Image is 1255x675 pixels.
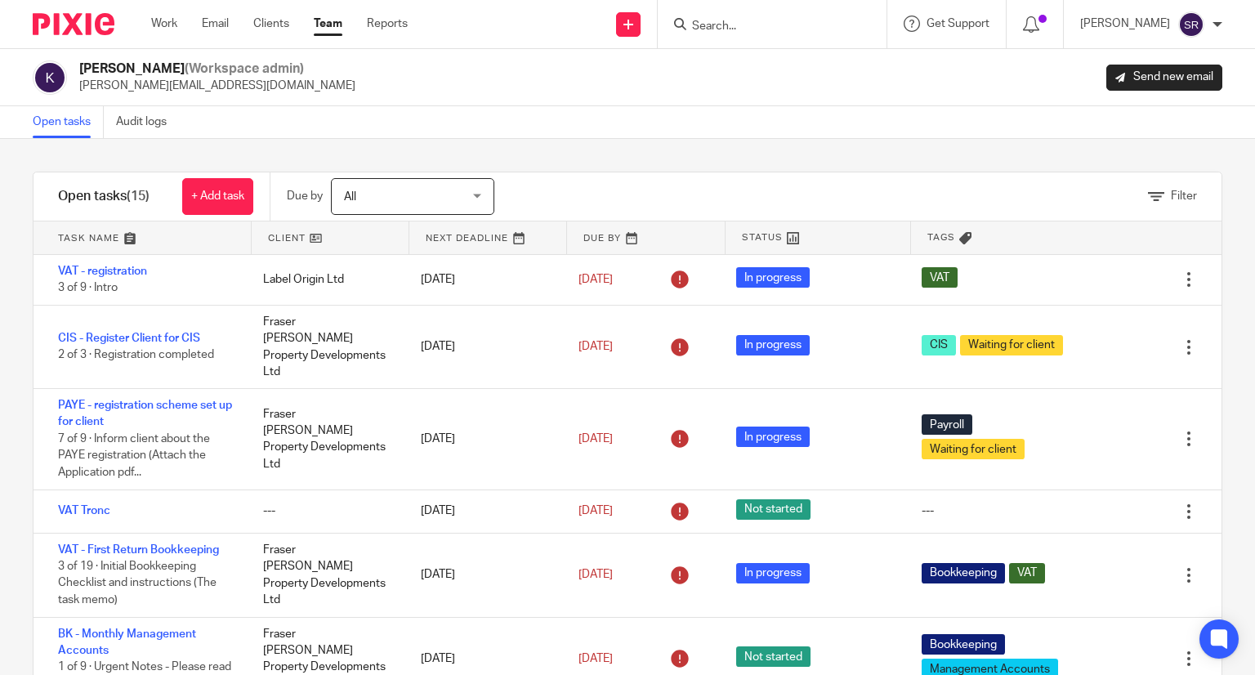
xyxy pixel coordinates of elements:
[922,267,958,288] span: VAT
[247,306,404,388] div: Fraser [PERSON_NAME] Property Developments Ltd
[79,78,355,94] p: [PERSON_NAME][EMAIL_ADDRESS][DOMAIN_NAME]
[58,266,147,277] a: VAT - registration
[58,505,110,516] a: VAT Tronc
[690,20,837,34] input: Search
[79,60,355,78] h2: [PERSON_NAME]
[922,439,1025,459] span: Waiting for client
[1009,563,1045,583] span: VAT
[404,494,562,527] div: [DATE]
[578,341,613,352] span: [DATE]
[736,335,810,355] span: In progress
[404,422,562,455] div: [DATE]
[736,646,811,667] span: Not started
[185,62,304,75] span: (Workspace admin)
[578,569,613,580] span: [DATE]
[58,544,219,556] a: VAT - First Return Bookkeeping
[1080,16,1170,32] p: [PERSON_NAME]
[287,188,323,204] p: Due by
[127,190,150,203] span: (15)
[314,16,342,32] a: Team
[367,16,408,32] a: Reports
[742,230,783,244] span: Status
[922,414,972,435] span: Payroll
[922,335,956,355] span: CIS
[33,13,114,35] img: Pixie
[922,563,1005,583] span: Bookkeeping
[736,499,811,520] span: Not started
[247,263,404,296] div: Label Origin Ltd
[578,653,613,664] span: [DATE]
[344,191,356,203] span: All
[578,505,613,516] span: [DATE]
[247,398,404,481] div: Fraser [PERSON_NAME] Property Developments Ltd
[202,16,229,32] a: Email
[58,350,214,361] span: 2 of 3 · Registration completed
[404,263,562,296] div: [DATE]
[247,494,404,527] div: ---
[58,400,232,427] a: PAYE - registration scheme set up for client
[927,230,955,244] span: Tags
[253,16,289,32] a: Clients
[1171,190,1197,202] span: Filter
[58,333,200,344] a: CIS - Register Client for CIS
[1178,11,1204,38] img: svg%3E
[922,503,934,519] div: ---
[736,563,810,583] span: In progress
[58,433,210,478] span: 7 of 9 · Inform client about the PAYE registration (Attach the Application pdf...
[736,267,810,288] span: In progress
[247,534,404,616] div: Fraser [PERSON_NAME] Property Developments Ltd
[33,60,67,95] img: svg%3E
[927,18,989,29] span: Get Support
[404,558,562,591] div: [DATE]
[736,427,810,447] span: In progress
[578,433,613,445] span: [DATE]
[33,106,104,138] a: Open tasks
[960,335,1063,355] span: Waiting for client
[578,274,613,285] span: [DATE]
[404,642,562,675] div: [DATE]
[1106,65,1222,91] a: Send new email
[116,106,179,138] a: Audit logs
[182,178,253,215] a: + Add task
[58,283,118,294] span: 3 of 9 · Intro
[922,634,1005,655] span: Bookkeeping
[58,188,150,205] h1: Open tasks
[58,628,196,656] a: BK - Monthly Management Accounts
[58,561,217,606] span: 3 of 19 · Initial Bookkeeping Checklist and instructions (The task memo)
[404,330,562,363] div: [DATE]
[151,16,177,32] a: Work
